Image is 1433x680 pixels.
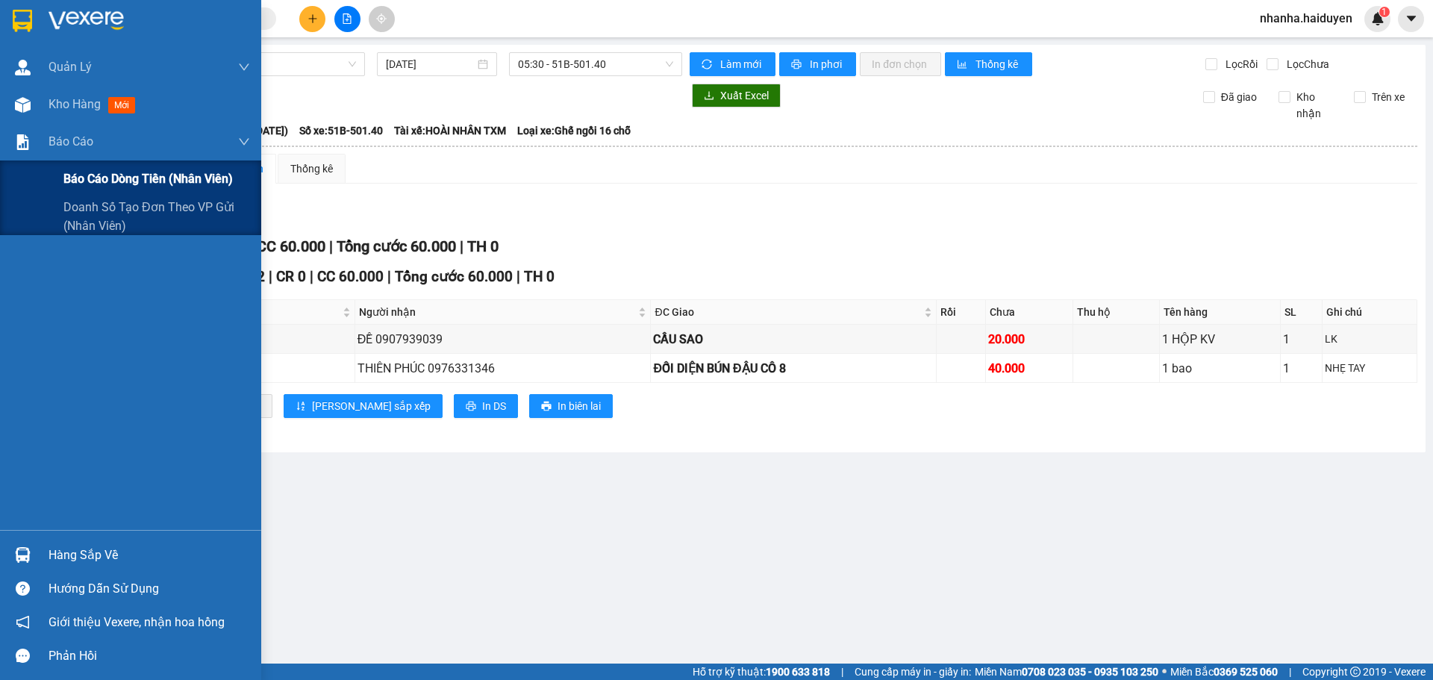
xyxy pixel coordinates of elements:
[15,134,31,150] img: solution-icon
[290,160,333,177] div: Thống kê
[63,169,233,188] span: Báo cáo dòng tiền (nhân viên)
[1022,666,1158,678] strong: 0708 023 035 - 0935 103 250
[15,547,31,563] img: warehouse-icon
[13,10,32,32] img: logo-vxr
[945,52,1032,76] button: bar-chartThống kê
[63,198,250,235] span: Doanh số tạo đơn theo VP gửi (nhân viên)
[1325,331,1414,347] div: LK
[1289,664,1291,680] span: |
[49,57,92,76] span: Quản Lý
[720,56,764,72] span: Làm mới
[307,13,318,24] span: plus
[1323,300,1417,325] th: Ghi chú
[16,615,30,629] span: notification
[238,61,250,73] span: down
[841,664,843,680] span: |
[299,6,325,32] button: plus
[257,237,325,255] span: CC 60.000
[1220,56,1260,72] span: Lọc Rồi
[1325,360,1414,376] div: NHẸ TAY
[937,300,986,325] th: Rồi
[957,59,970,71] span: bar-chart
[1382,7,1387,17] span: 1
[692,84,781,107] button: downloadXuất Excel
[653,359,933,378] div: ĐỐI DIỆN BÚN ĐẬU CÔ 8
[704,90,714,102] span: download
[516,268,520,285] span: |
[988,330,1070,349] div: 20.000
[1371,12,1384,25] img: icon-new-feature
[310,268,313,285] span: |
[524,268,555,285] span: TH 0
[690,52,775,76] button: syncLàm mới
[454,394,518,418] button: printerIn DS
[376,13,387,24] span: aim
[541,401,552,413] span: printer
[653,330,933,349] div: CẦU SAO
[296,401,306,413] span: sort-ascending
[791,59,804,71] span: printer
[317,268,384,285] span: CC 60.000
[529,394,613,418] button: printerIn biên lai
[1281,300,1323,325] th: SL
[1162,669,1167,675] span: ⚪️
[49,544,250,567] div: Hàng sắp về
[395,268,513,285] span: Tổng cước 60.000
[49,613,225,631] span: Giới thiệu Vexere, nhận hoa hồng
[358,330,649,349] div: ĐỀ 0907939039
[1283,330,1320,349] div: 1
[1398,6,1424,32] button: caret-down
[482,398,506,414] span: In DS
[16,649,30,663] span: message
[1405,12,1418,25] span: caret-down
[975,664,1158,680] span: Miền Nam
[334,6,360,32] button: file-add
[466,401,476,413] span: printer
[329,237,333,255] span: |
[988,359,1070,378] div: 40.000
[975,56,1020,72] span: Thống kê
[269,268,272,285] span: |
[517,122,631,139] span: Loại xe: Ghế ngồi 16 chỗ
[369,6,395,32] button: aim
[342,13,352,24] span: file-add
[1214,666,1278,678] strong: 0369 525 060
[766,666,830,678] strong: 1900 633 818
[1366,89,1411,105] span: Trên xe
[460,237,463,255] span: |
[1162,359,1278,378] div: 1 bao
[1073,300,1160,325] th: Thu hộ
[779,52,856,76] button: printerIn phơi
[855,664,971,680] span: Cung cấp máy in - giấy in:
[518,53,673,75] span: 05:30 - 51B-501.40
[394,122,506,139] span: Tài xế: HOÀI NHÂN TXM
[1281,56,1331,72] span: Lọc Chưa
[238,136,250,148] span: down
[359,304,636,320] span: Người nhận
[15,97,31,113] img: warehouse-icon
[655,304,920,320] span: ĐC Giao
[1350,667,1361,677] span: copyright
[1283,359,1320,378] div: 1
[1170,664,1278,680] span: Miền Bắc
[284,394,443,418] button: sort-ascending[PERSON_NAME] sắp xếp
[1160,300,1281,325] th: Tên hàng
[1248,9,1364,28] span: nhanha.haiduyen
[860,52,941,76] button: In đơn chọn
[810,56,844,72] span: In phơi
[986,300,1073,325] th: Chưa
[16,581,30,596] span: question-circle
[299,122,383,139] span: Số xe: 51B-501.40
[1290,89,1343,122] span: Kho nhận
[312,398,431,414] span: [PERSON_NAME] sắp xếp
[49,645,250,667] div: Phản hồi
[358,359,649,378] div: THIÊN PHÚC 0976331346
[693,664,830,680] span: Hỗ trợ kỹ thuật:
[1162,330,1278,349] div: 1 HỘP KV
[720,87,769,104] span: Xuất Excel
[276,268,306,285] span: CR 0
[1215,89,1263,105] span: Đã giao
[337,237,456,255] span: Tổng cước 60.000
[386,56,475,72] input: 12/08/2025
[15,60,31,75] img: warehouse-icon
